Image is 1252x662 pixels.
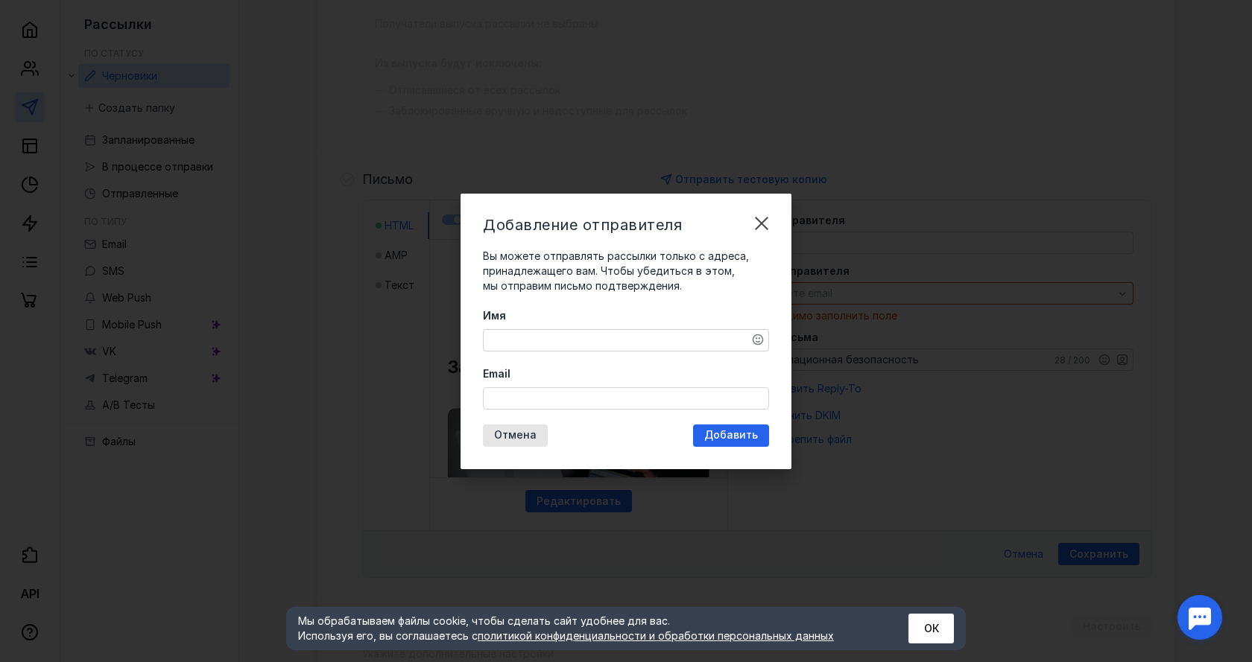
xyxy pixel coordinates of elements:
[483,216,682,234] span: Добавление отправителя
[494,429,537,442] span: Отмена
[693,424,769,447] button: Добавить
[483,308,506,323] span: Имя
[704,429,758,442] span: Добавить
[908,614,954,643] button: ОК
[483,424,548,447] button: Отмена
[298,614,872,643] div: Мы обрабатываем файлы cookie, чтобы сделать сайт удобнее для вас. Используя его, вы соглашаетесь c
[483,249,749,292] span: Вы можете отправлять рассылки только с адреса, принадлежащего вам. Чтобы убедиться в этом, мы отп...
[478,629,834,642] a: политикой конфиденциальности и обработки персональных данных
[483,366,510,381] span: Email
